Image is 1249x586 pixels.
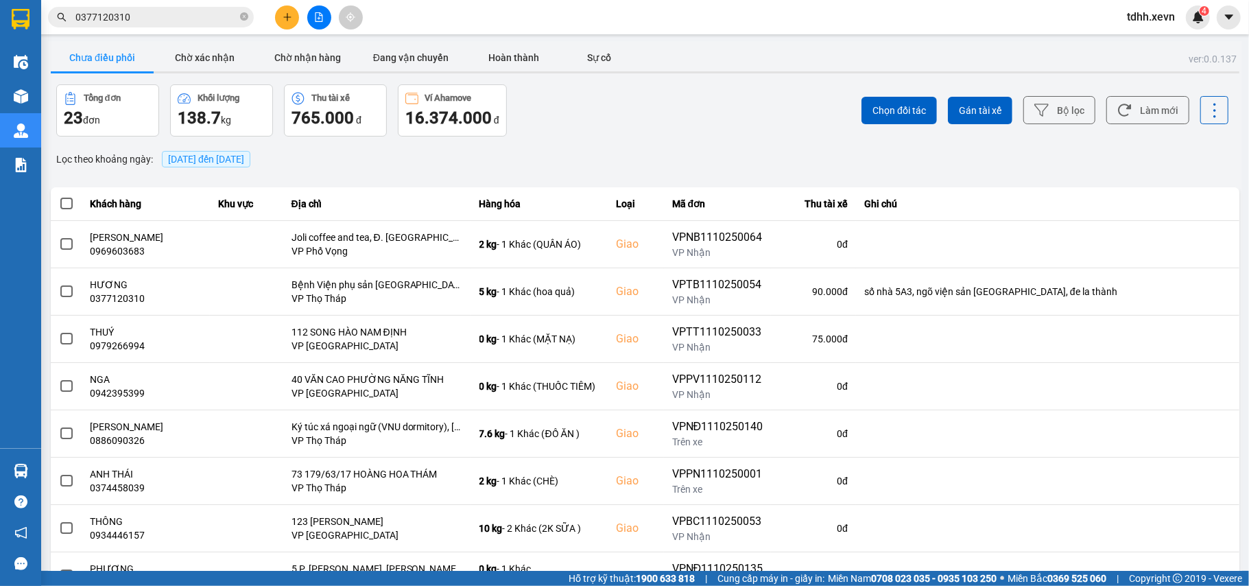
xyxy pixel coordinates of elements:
[292,107,379,129] div: đ
[856,187,1239,221] th: Ghi chú
[75,10,237,25] input: Tìm tên, số ĐT hoặc mã đơn
[672,466,763,482] div: VPPN1110250001
[479,381,497,392] span: 0 kg
[617,236,656,253] div: Giao
[1117,571,1119,586] span: |
[314,12,324,22] span: file-add
[462,44,565,71] button: Hoàn thành
[617,473,656,489] div: Giao
[91,231,202,244] div: [PERSON_NAME]
[1223,11,1235,23] span: caret-down
[479,476,497,487] span: 2 kg
[1047,573,1106,584] strong: 0369 525 060
[779,474,848,488] div: 0 đ
[672,229,763,246] div: VPNB1110250064
[617,567,656,584] div: Giao
[779,521,848,535] div: 0 đ
[14,464,28,478] img: warehouse-icon
[779,285,848,298] div: 90.000 đ
[1202,6,1206,16] span: 4
[178,107,265,129] div: kg
[359,44,462,71] button: Đang vận chuyển
[479,379,600,393] div: - 1 Khác (THUỐC TIÊM)
[617,283,656,300] div: Giao
[1217,5,1241,30] button: caret-down
[91,467,202,481] div: ANH THÁI
[672,482,763,496] div: Trên xe
[91,434,202,447] div: 0886090326
[405,108,492,128] span: 16.374.000
[339,5,363,30] button: aim
[12,9,29,30] img: logo-vxr
[672,246,763,259] div: VP Nhận
[672,435,763,449] div: Trên xe
[292,108,354,128] span: 765.000
[672,340,763,354] div: VP Nhận
[91,325,202,339] div: THUÝ
[14,124,28,138] img: warehouse-icon
[617,378,656,395] div: Giao
[779,569,848,583] div: 0 đ
[1173,574,1182,583] span: copyright
[257,44,359,71] button: Chờ nhận hàng
[871,573,997,584] strong: 0708 023 035 - 0935 103 250
[210,187,283,221] th: Khu vực
[14,557,27,570] span: message
[162,151,250,167] span: [DATE] đến [DATE]
[91,528,202,542] div: 0934446157
[84,93,121,103] div: Tổng đơn
[672,419,763,435] div: VPNĐ1110250140
[479,286,497,297] span: 5 kg
[636,573,695,584] strong: 1900 633 818
[479,521,600,535] div: - 2 Khác (2K SỮA )
[240,12,248,21] span: close-circle
[311,93,350,103] div: Thu tài xế
[479,332,600,346] div: - 1 Khác (MẶT NẠ)
[672,561,763,577] div: VPNĐ1110250135
[14,89,28,104] img: warehouse-icon
[1106,96,1189,124] button: Làm mới
[479,285,600,298] div: - 1 Khác (hoa quả)
[617,520,656,537] div: Giao
[608,187,664,221] th: Loại
[672,513,763,530] div: VPBC1110250053
[292,467,463,481] div: 73 179/63/17 HOÀNG HOA THÁM
[91,292,202,305] div: 0377120310
[91,278,202,292] div: HƯƠNG
[1116,8,1186,25] span: tdhh.xevn
[275,5,299,30] button: plus
[1023,96,1095,124] button: Bộ lọc
[292,528,463,542] div: VP [GEOGRAPHIC_DATA]
[779,427,848,441] div: 0 đ
[91,515,202,528] div: THÔNG
[292,434,463,447] div: VP Thọ Tháp
[479,474,600,488] div: - 1 Khác (CHÈ)
[959,104,1001,117] span: Gán tài xế
[479,237,600,251] div: - 1 Khác (QUẦN ÁO)
[1200,6,1209,16] sup: 4
[170,84,273,137] button: Khối lượng138.7kg
[283,187,471,221] th: Địa chỉ
[292,325,463,339] div: 112 SONG HÀO NAM ĐỊNH
[91,386,202,400] div: 0942395399
[672,293,763,307] div: VP Nhận
[292,386,463,400] div: VP [GEOGRAPHIC_DATA]
[82,187,210,221] th: Khách hàng
[1008,571,1106,586] span: Miền Bắc
[307,5,331,30] button: file-add
[565,44,634,71] button: Sự cố
[64,108,83,128] span: 23
[292,231,463,244] div: Joli coffee and tea, Đ. [GEOGRAPHIC_DATA], [GEOGRAPHIC_DATA], [GEOGRAPHIC_DATA], [GEOGRAPHIC_DATA...
[91,339,202,353] div: 0979266994
[1000,576,1004,581] span: ⚪️
[91,244,202,258] div: 0969603683
[292,292,463,305] div: VP Thọ Tháp
[705,571,707,586] span: |
[479,428,505,439] span: 7.6 kg
[168,154,244,165] span: 11/10/2025 đến 11/10/2025
[292,562,463,576] div: 5 P. [PERSON_NAME], [PERSON_NAME], [GEOGRAPHIC_DATA], [GEOGRAPHIC_DATA], [GEOGRAPHIC_DATA]
[51,44,154,71] button: Chưa điều phối
[292,373,463,386] div: 40 VĂN CAO PHƯỜNG NĂNG TĨNH
[828,571,997,586] span: Miền Nam
[64,107,152,129] div: đơn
